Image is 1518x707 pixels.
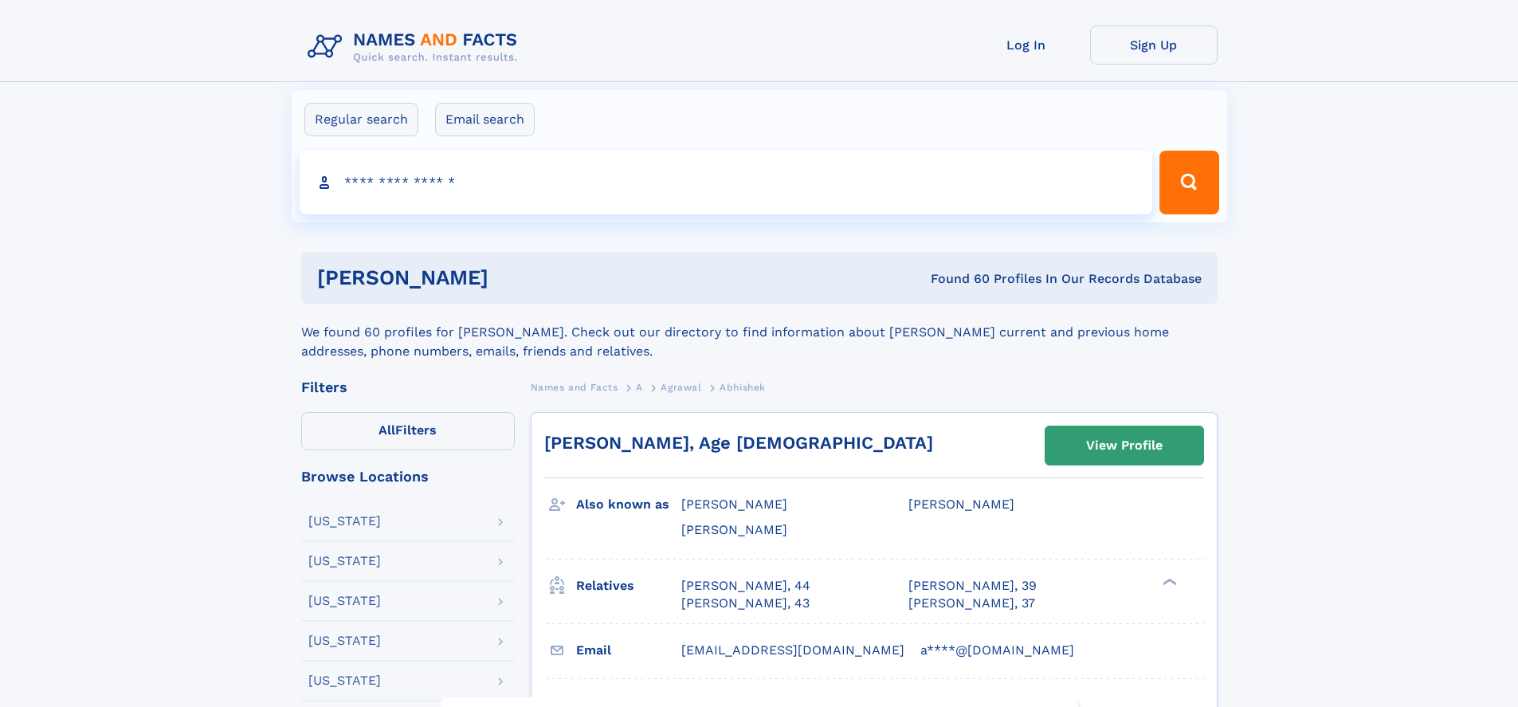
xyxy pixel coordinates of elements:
[661,377,701,397] a: Agrawal
[1159,576,1178,587] div: ❯
[317,268,710,288] h1: [PERSON_NAME]
[681,642,904,658] span: [EMAIL_ADDRESS][DOMAIN_NAME]
[379,422,395,438] span: All
[308,674,381,687] div: [US_STATE]
[304,103,418,136] label: Regular search
[300,151,1153,214] input: search input
[435,103,535,136] label: Email search
[308,634,381,647] div: [US_STATE]
[963,26,1090,65] a: Log In
[681,522,787,537] span: [PERSON_NAME]
[301,412,515,450] label: Filters
[1090,26,1218,65] a: Sign Up
[636,377,643,397] a: A
[636,382,643,393] span: A
[720,382,766,393] span: Abhishek
[544,433,933,453] a: [PERSON_NAME], Age [DEMOGRAPHIC_DATA]
[301,380,515,395] div: Filters
[709,270,1202,288] div: Found 60 Profiles In Our Records Database
[301,26,531,69] img: Logo Names and Facts
[576,491,681,518] h3: Also known as
[576,637,681,664] h3: Email
[308,555,381,568] div: [US_STATE]
[308,595,381,607] div: [US_STATE]
[681,595,810,612] a: [PERSON_NAME], 43
[576,572,681,599] h3: Relatives
[301,469,515,484] div: Browse Locations
[661,382,701,393] span: Agrawal
[1086,427,1163,464] div: View Profile
[681,497,787,512] span: [PERSON_NAME]
[681,577,810,595] a: [PERSON_NAME], 44
[1159,151,1218,214] button: Search Button
[908,497,1014,512] span: [PERSON_NAME]
[308,515,381,528] div: [US_STATE]
[908,577,1037,595] a: [PERSON_NAME], 39
[1045,426,1203,465] a: View Profile
[531,377,618,397] a: Names and Facts
[301,304,1218,361] div: We found 60 profiles for [PERSON_NAME]. Check out our directory to find information about [PERSON...
[908,595,1035,612] a: [PERSON_NAME], 37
